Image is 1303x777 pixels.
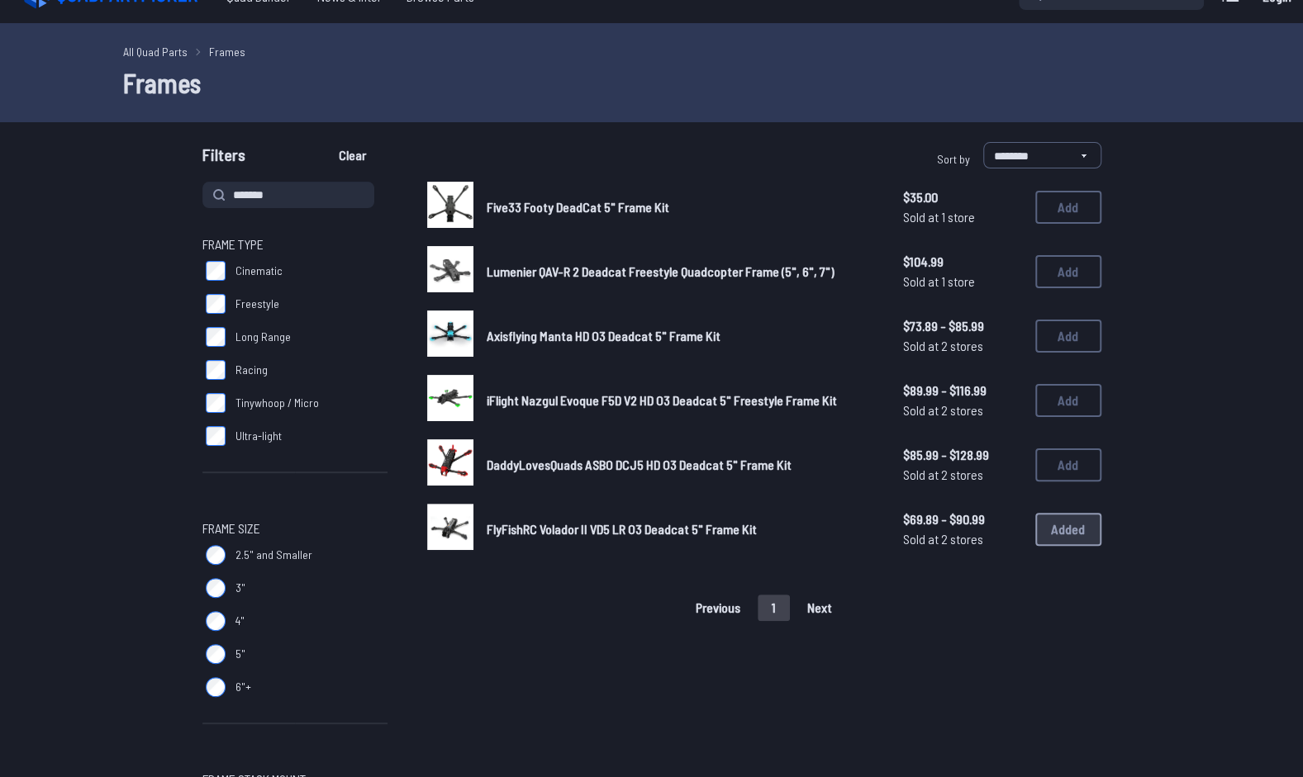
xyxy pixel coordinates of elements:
[235,613,245,629] span: 4"
[903,509,1022,529] span: $69.89 - $90.99
[903,336,1022,356] span: Sold at 2 stores
[487,392,837,408] span: iFlight Nazgul Evoque F5D V2 HD O3 Deadcat 5" Freestyle Frame Kit
[487,457,792,472] span: DaddyLovesQuads ASBO DCJ5 HD O3 Deadcat 5" Frame Kit
[487,197,877,217] a: Five33 Footy DeadCat 5" Frame Kit
[427,504,473,550] img: image
[206,426,226,446] input: Ultra-light
[206,327,226,347] input: Long Range
[206,611,226,631] input: 4"
[123,43,188,60] a: All Quad Parts
[903,381,1022,400] span: $89.99 - $116.99
[427,375,473,426] a: image
[903,272,1022,291] span: Sold at 1 store
[487,199,669,215] span: Five33 Footy DeadCat 5" Frame Kit
[1035,384,1101,417] button: Add
[202,519,260,538] span: Frame Size
[123,63,1181,102] h1: Frames
[487,328,720,343] span: Axisflying Manta HD O3 Deadcat 5" Frame Kit
[206,677,226,697] input: 6"+
[427,246,473,297] a: image
[903,400,1022,420] span: Sold at 2 stores
[206,294,226,314] input: Freestyle
[206,644,226,664] input: 5"
[427,310,473,357] img: image
[209,43,245,60] a: Frames
[235,296,279,312] span: Freestyle
[1035,320,1101,353] button: Add
[427,439,473,490] a: image
[427,246,473,292] img: image
[202,142,245,175] span: Filters
[235,646,245,662] span: 5"
[206,360,226,380] input: Racing
[427,375,473,421] img: image
[903,207,1022,227] span: Sold at 1 store
[235,329,291,345] span: Long Range
[235,580,245,596] span: 3"
[235,428,282,444] span: Ultra-light
[487,262,877,282] a: Lumenier QAV-R 2 Deadcat Freestyle Quadcopter Frame (5", 6", 7")
[206,578,226,598] input: 3"
[1035,191,1101,224] button: Add
[903,445,1022,465] span: $85.99 - $128.99
[235,263,283,279] span: Cinematic
[487,391,877,410] a: iFlight Nazgul Evoque F5D V2 HD O3 Deadcat 5" Freestyle Frame Kit
[206,393,226,413] input: Tinywhoop / Micro
[427,310,473,362] a: image
[206,545,226,565] input: 2.5" and Smaller
[758,595,790,621] button: 1
[325,142,380,168] button: Clear
[235,679,251,695] span: 6"+
[487,521,757,537] span: FlyFishRC Volador II VD5 LR O3 Deadcat 5" Frame Kit
[202,235,264,254] span: Frame Type
[427,439,473,486] img: image
[235,395,319,411] span: Tinywhoop / Micro
[487,326,877,346] a: Axisflying Manta HD O3 Deadcat 5" Frame Kit
[903,316,1022,336] span: $73.89 - $85.99
[983,142,1101,168] select: Sort by
[427,182,473,233] a: image
[937,152,970,166] span: Sort by
[235,362,268,378] span: Racing
[206,261,226,281] input: Cinematic
[427,182,473,228] img: image
[1035,448,1101,481] button: Add
[903,465,1022,485] span: Sold at 2 stores
[235,547,312,563] span: 2.5" and Smaller
[1035,255,1101,288] button: Add
[903,529,1022,549] span: Sold at 2 stores
[903,252,1022,272] span: $104.99
[487,519,877,539] a: FlyFishRC Volador II VD5 LR O3 Deadcat 5" Frame Kit
[903,187,1022,207] span: $35.00
[487,455,877,475] a: DaddyLovesQuads ASBO DCJ5 HD O3 Deadcat 5" Frame Kit
[427,504,473,555] a: image
[487,263,835,279] span: Lumenier QAV-R 2 Deadcat Freestyle Quadcopter Frame (5", 6", 7")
